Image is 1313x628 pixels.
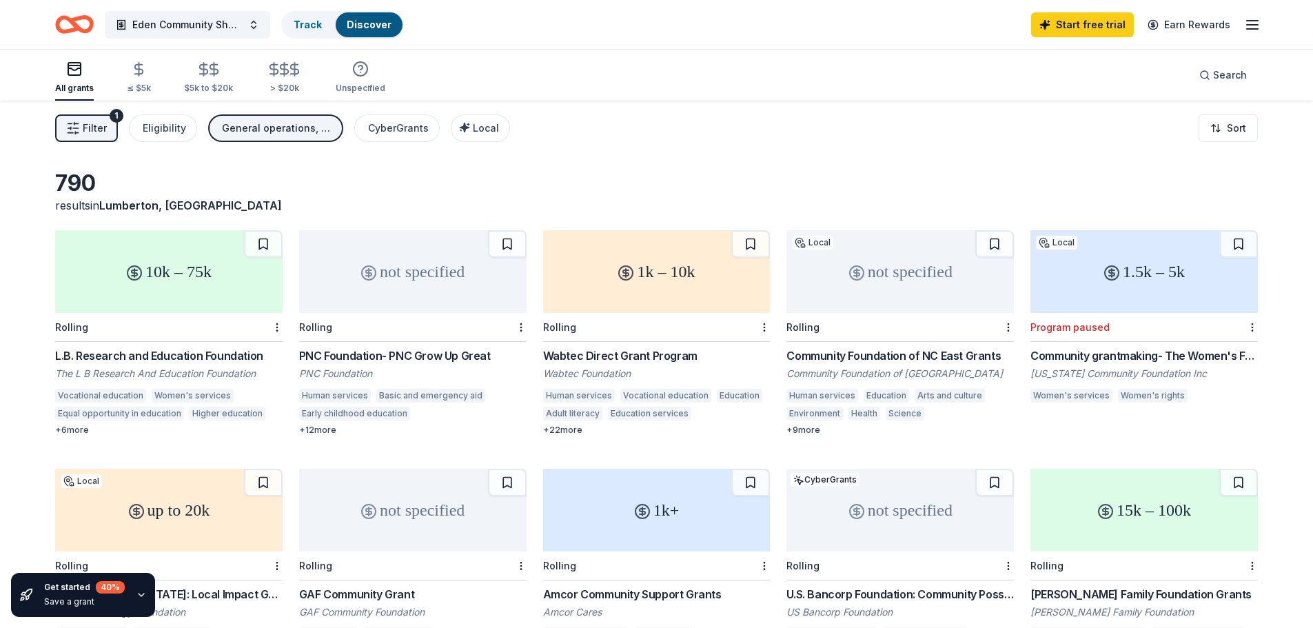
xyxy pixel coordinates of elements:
[129,114,197,142] button: Eligibility
[1139,12,1239,37] a: Earn Rewards
[1030,469,1258,551] div: 15k – 100k
[1213,67,1247,83] span: Search
[543,347,771,364] div: Wabtec Direct Grant Program
[354,114,440,142] button: CyberGrants
[336,55,385,101] button: Unspecified
[1030,321,1110,333] div: Program paused
[1030,367,1258,381] div: [US_STATE] Community Foundation Inc
[55,321,88,333] div: Rolling
[336,83,385,94] div: Unspecified
[930,407,999,421] div: Social sciences
[55,170,283,197] div: 790
[266,83,303,94] div: > $20k
[1199,114,1258,142] button: Sort
[143,120,186,136] div: Eligibility
[451,114,510,142] button: Local
[299,230,527,313] div: not specified
[190,407,265,421] div: Higher education
[55,347,283,364] div: L.B. Research and Education Foundation
[184,56,233,101] button: $5k to $20k
[184,83,233,94] div: $5k to $20k
[55,8,94,41] a: Home
[848,407,880,421] div: Health
[299,425,527,436] div: + 12 more
[1030,560,1063,571] div: Rolling
[299,230,527,436] a: not specifiedRollingPNC Foundation- PNC Grow Up GreatPNC FoundationHuman servicesBasic and emerge...
[543,469,771,551] div: 1k+
[543,389,615,403] div: Human services
[152,389,234,403] div: Women's services
[786,230,1014,436] a: not specifiedLocalRollingCommunity Foundation of NC East GrantsCommunity Foundation of [GEOGRAPHI...
[717,389,762,403] div: Education
[473,122,499,134] span: Local
[864,389,909,403] div: Education
[543,230,771,436] a: 1k – 10kRollingWabtec Direct Grant ProgramWabtec FoundationHuman servicesVocational educationEduc...
[543,367,771,381] div: Wabtec Foundation
[266,56,303,101] button: > $20k
[1227,120,1246,136] span: Sort
[110,109,123,123] div: 1
[294,19,322,30] a: Track
[786,389,858,403] div: Human services
[376,389,485,403] div: Basic and emergency aid
[608,407,691,421] div: Education services
[543,321,576,333] div: Rolling
[543,230,771,313] div: 1k – 10k
[90,199,282,212] span: in
[132,17,243,33] span: Eden Community Shelter
[55,230,283,313] div: 10k – 75k
[786,605,1014,619] div: US Bancorp Foundation
[222,120,332,136] div: General operations, Projects & programming, Capital, Other
[55,425,283,436] div: + 6 more
[792,236,833,250] div: Local
[543,586,771,602] div: Amcor Community Support Grants
[281,11,404,39] button: TrackDiscover
[1030,586,1258,602] div: [PERSON_NAME] Family Foundation Grants
[620,389,711,403] div: Vocational education
[786,230,1014,313] div: not specified
[1188,61,1258,89] button: Search
[208,114,343,142] button: General operations, Projects & programming, Capital, Other
[299,605,527,619] div: GAF Community Foundation
[786,469,1014,551] div: not specified
[299,560,332,571] div: Rolling
[55,114,118,142] button: Filter1
[44,596,125,607] div: Save a grant
[1030,605,1258,619] div: [PERSON_NAME] Family Foundation
[299,586,527,602] div: GAF Community Grant
[543,560,576,571] div: Rolling
[786,560,820,571] div: Rolling
[543,407,602,421] div: Adult literacy
[299,347,527,364] div: PNC Foundation- PNC Grow Up Great
[83,120,107,136] span: Filter
[786,367,1014,381] div: Community Foundation of [GEOGRAPHIC_DATA]
[55,367,283,381] div: The L B Research And Education Foundation
[55,197,283,214] div: results
[299,407,410,421] div: Early childhood education
[105,11,270,39] button: Eden Community Shelter
[127,83,151,94] div: ≤ $5k
[299,367,527,381] div: PNC Foundation
[1030,230,1258,407] a: 1.5k – 5kLocalProgram pausedCommunity grantmaking- The Women's Fund of [US_STATE][US_STATE] Commu...
[543,605,771,619] div: Amcor Cares
[1030,347,1258,364] div: Community grantmaking- The Women's Fund of [US_STATE]
[368,120,429,136] div: CyberGrants
[1031,12,1134,37] a: Start free trial
[127,56,151,101] button: ≤ $5k
[55,83,94,94] div: All grants
[791,473,859,486] div: CyberGrants
[55,230,283,436] a: 10k – 75kRollingL.B. Research and Education FoundationThe L B Research And Education FoundationVo...
[786,321,820,333] div: Rolling
[55,560,88,571] div: Rolling
[347,19,391,30] a: Discover
[299,469,527,551] div: not specified
[1030,389,1112,403] div: Women's services
[786,586,1014,602] div: U.S. Bancorp Foundation: Community Possible Grant Program
[55,407,184,421] div: Equal opportunity in education
[299,389,371,403] div: Human services
[96,581,125,594] div: 40 %
[1118,389,1188,403] div: Women's rights
[55,55,94,101] button: All grants
[299,321,332,333] div: Rolling
[99,199,282,212] span: Lumberton, [GEOGRAPHIC_DATA]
